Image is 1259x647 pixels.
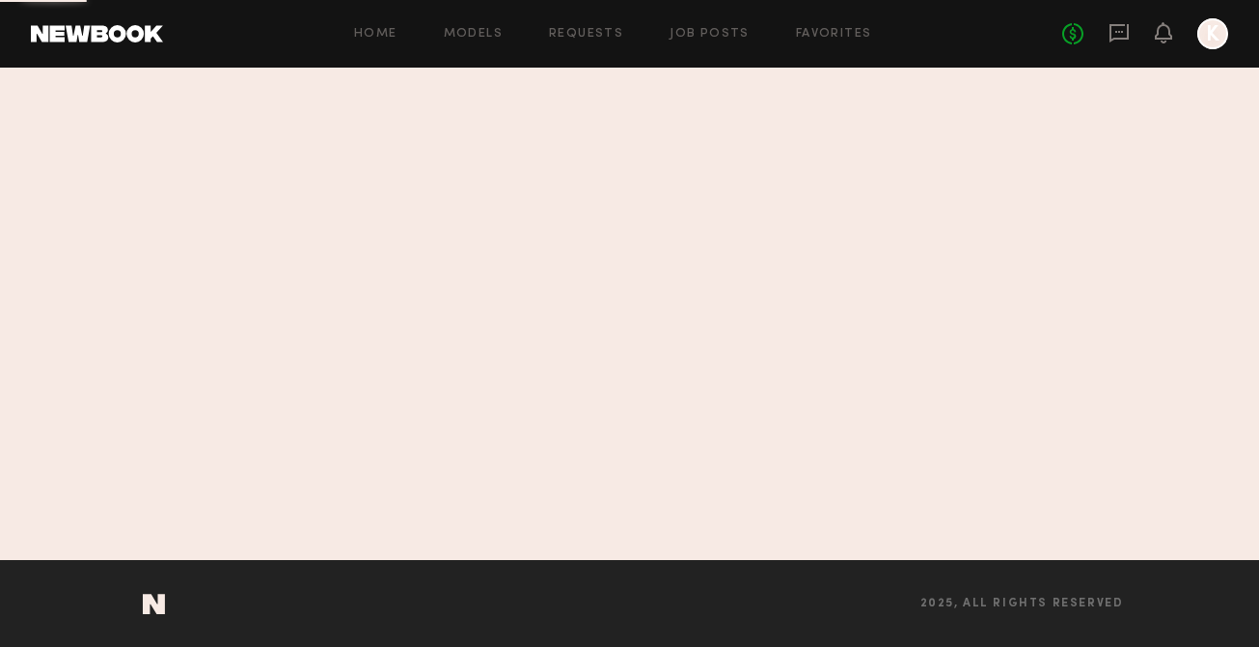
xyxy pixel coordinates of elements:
[444,28,503,41] a: Models
[1197,18,1228,49] a: K
[796,28,872,41] a: Favorites
[549,28,623,41] a: Requests
[670,28,750,41] a: Job Posts
[920,598,1124,610] span: 2025, all rights reserved
[354,28,397,41] a: Home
